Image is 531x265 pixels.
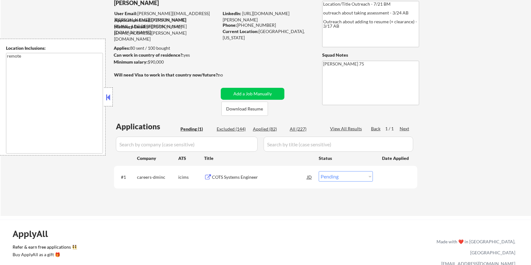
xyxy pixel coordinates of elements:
div: yes [114,52,217,58]
div: careers-dminc [137,174,178,180]
div: 1 / 1 [385,126,400,132]
div: COTS Systems Engineer [212,174,307,180]
strong: User Email: [114,11,137,16]
div: View All Results [330,126,364,132]
div: [GEOGRAPHIC_DATA], [US_STATE] [223,28,312,41]
div: Squad Notes [322,52,419,58]
div: Pending (1) [180,126,212,132]
div: [PERSON_NAME][EMAIL_ADDRESS][PERSON_NAME][DOMAIN_NAME] [114,10,219,23]
div: Next [400,126,410,132]
strong: Mailslurp Email: [114,24,147,29]
div: [PHONE_NUMBER] [223,22,312,28]
strong: Applies: [114,45,130,51]
div: Excluded (144) [217,126,248,132]
div: $90,000 [114,59,219,65]
div: Location Inclusions: [6,45,103,51]
div: [PERSON_NAME][EMAIL_ADDRESS][PERSON_NAME][DOMAIN_NAME] [114,17,219,36]
button: Add a Job Manually [221,88,284,100]
strong: LinkedIn: [223,11,241,16]
div: no [218,72,236,78]
a: Refer & earn free applications 👯‍♀️ [13,245,305,251]
div: Made with ❤️ in [GEOGRAPHIC_DATA], [GEOGRAPHIC_DATA] [434,236,515,258]
div: ATS [178,155,204,161]
strong: Phone: [223,22,237,28]
input: Search by title (case sensitive) [264,137,413,152]
div: Applied (82) [253,126,284,132]
div: #1 [121,174,132,180]
div: Applications [116,123,178,130]
div: Buy ApplyAll as a gift 🎁 [13,252,76,257]
a: Buy ApplyAll as a gift 🎁 [13,251,76,259]
div: [PERSON_NAME][EMAIL_ADDRESS][PERSON_NAME][DOMAIN_NAME] [114,24,219,42]
button: Download Resume [221,102,268,116]
strong: Minimum salary: [114,59,148,65]
div: Status [319,152,373,164]
strong: Current Location: [223,29,259,34]
div: Title [204,155,313,161]
div: Back [371,126,381,132]
div: icims [178,174,204,180]
a: [URL][DOMAIN_NAME][PERSON_NAME] [223,11,289,22]
strong: Will need Visa to work in that country now/future?: [114,72,219,77]
div: Date Applied [382,155,410,161]
strong: Application Email: [114,17,151,23]
div: 80 sent / 100 bought [114,45,219,51]
div: JD [306,171,313,183]
div: Company [137,155,178,161]
input: Search by company (case sensitive) [116,137,258,152]
strong: Can work in country of residence?: [114,52,184,58]
div: All (227) [290,126,321,132]
div: ApplyAll [13,228,55,239]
